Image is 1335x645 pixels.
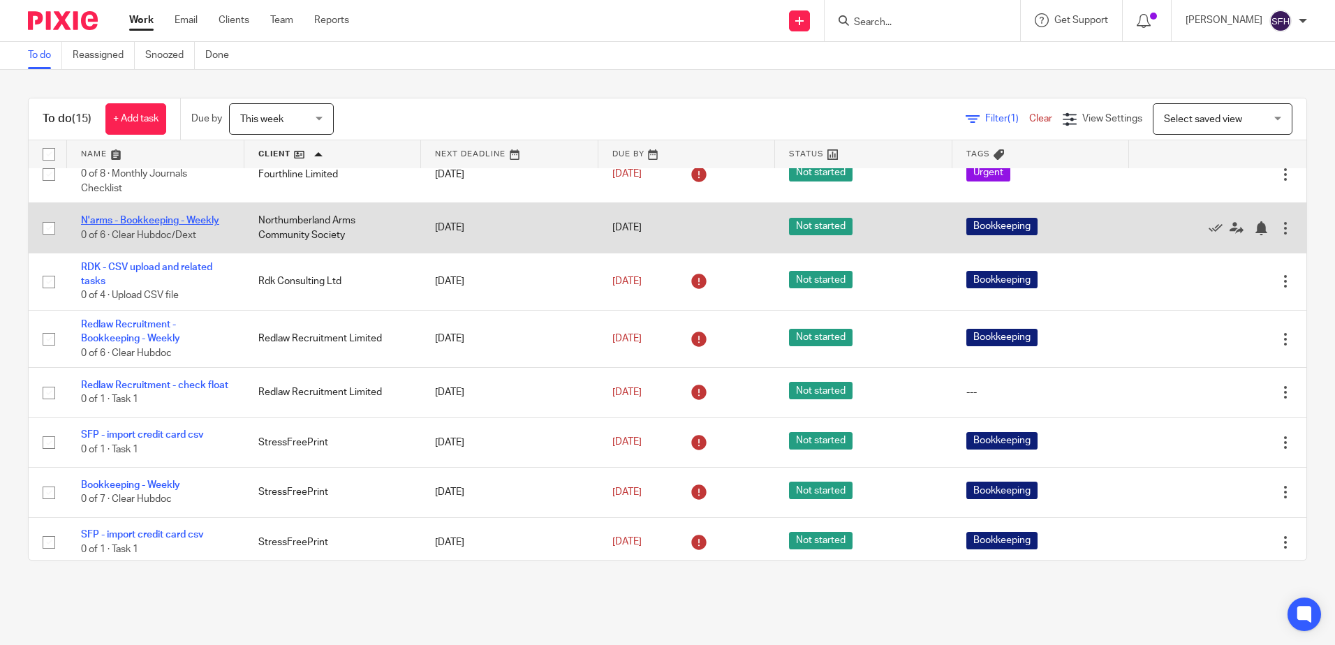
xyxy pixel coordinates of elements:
[966,271,1038,288] span: Bookkeeping
[612,170,642,179] span: [DATE]
[1269,10,1292,32] img: svg%3E
[81,320,180,343] a: Redlaw Recruitment - Bookkeeping - Weekly
[789,218,853,235] span: Not started
[81,480,180,490] a: Bookkeeping - Weekly
[421,368,598,417] td: [DATE]
[244,311,422,368] td: Redlaw Recruitment Limited
[421,253,598,310] td: [DATE]
[244,468,422,517] td: StressFreePrint
[966,385,1116,399] div: ---
[28,42,62,69] a: To do
[1054,15,1108,25] span: Get Support
[789,482,853,499] span: Not started
[81,216,219,225] a: N'arms - Bookkeeping - Weekly
[966,164,1010,181] span: Urgent
[145,42,195,69] a: Snoozed
[421,468,598,517] td: [DATE]
[175,13,198,27] a: Email
[28,11,98,30] img: Pixie
[244,253,422,310] td: Rdk Consulting Ltd
[789,164,853,181] span: Not started
[612,487,642,497] span: [DATE]
[789,382,853,399] span: Not started
[105,103,166,135] a: + Add task
[966,218,1038,235] span: Bookkeeping
[966,482,1038,499] span: Bookkeeping
[219,13,249,27] a: Clients
[789,532,853,549] span: Not started
[421,517,598,567] td: [DATE]
[421,145,598,202] td: [DATE]
[244,203,422,253] td: Northumberland Arms Community Society
[966,150,990,158] span: Tags
[191,112,222,126] p: Due by
[612,223,642,233] span: [DATE]
[314,13,349,27] a: Reports
[81,348,172,358] span: 0 of 6 · Clear Hubdoc
[1008,114,1019,124] span: (1)
[966,329,1038,346] span: Bookkeeping
[421,417,598,467] td: [DATE]
[612,438,642,447] span: [DATE]
[240,114,283,124] span: This week
[270,13,293,27] a: Team
[421,311,598,368] td: [DATE]
[72,113,91,124] span: (15)
[612,537,642,547] span: [DATE]
[853,17,978,29] input: Search
[73,42,135,69] a: Reassigned
[81,380,228,390] a: Redlaw Recruitment - check float
[612,334,642,343] span: [DATE]
[789,271,853,288] span: Not started
[205,42,239,69] a: Done
[966,432,1038,450] span: Bookkeeping
[43,112,91,126] h1: To do
[244,145,422,202] td: Fourthline Limited
[81,530,204,540] a: SFP - import credit card csv
[985,114,1029,124] span: Filter
[81,230,196,240] span: 0 of 6 · Clear Hubdoc/Dext
[81,262,212,286] a: RDK - CSV upload and related tasks
[1029,114,1052,124] a: Clear
[789,329,853,346] span: Not started
[612,387,642,397] span: [DATE]
[421,203,598,253] td: [DATE]
[1082,114,1142,124] span: View Settings
[244,368,422,417] td: Redlaw Recruitment Limited
[966,532,1038,549] span: Bookkeeping
[81,544,138,554] span: 0 of 1 · Task 1
[1209,221,1230,235] a: Mark as done
[789,432,853,450] span: Not started
[81,395,138,405] span: 0 of 1 · Task 1
[81,445,138,454] span: 0 of 1 · Task 1
[81,494,172,504] span: 0 of 7 · Clear Hubdoc
[244,517,422,567] td: StressFreePrint
[81,170,187,194] span: 0 of 8 · Monthly Journals Checklist
[244,417,422,467] td: StressFreePrint
[81,291,179,301] span: 0 of 4 · Upload CSV file
[129,13,154,27] a: Work
[612,276,642,286] span: [DATE]
[1164,114,1242,124] span: Select saved view
[81,430,204,440] a: SFP - import credit card csv
[1186,13,1262,27] p: [PERSON_NAME]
